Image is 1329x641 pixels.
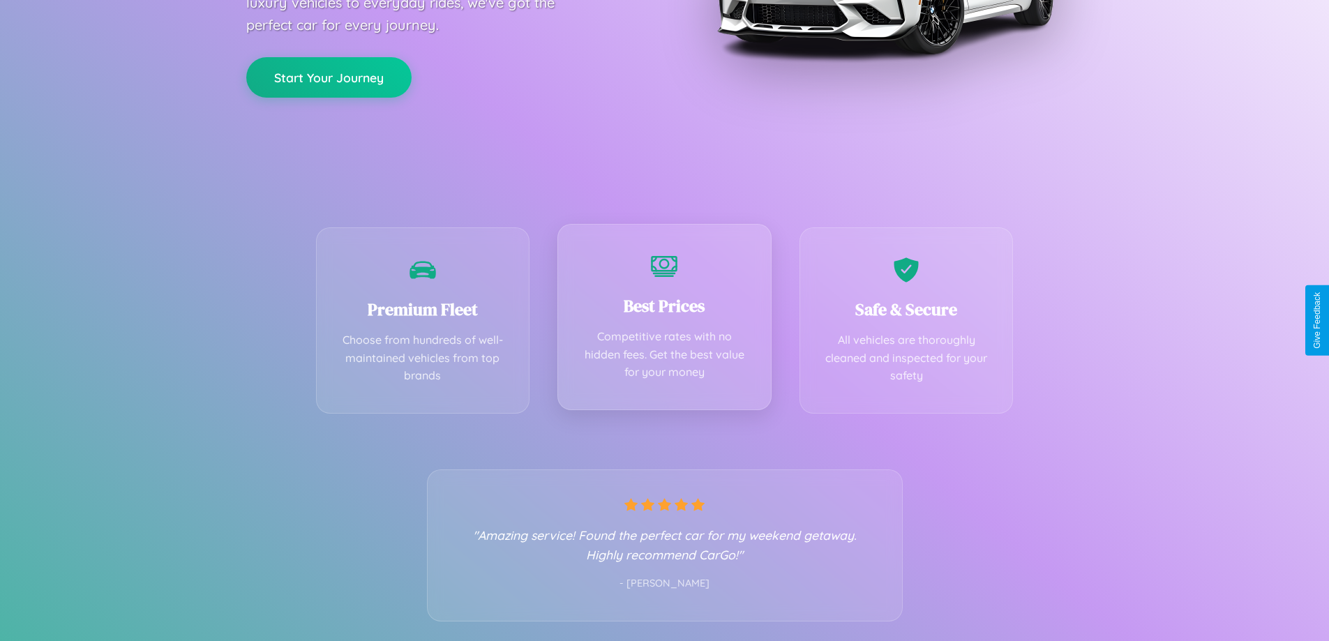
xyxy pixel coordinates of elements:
p: Choose from hundreds of well-maintained vehicles from top brands [338,331,509,385]
h3: Premium Fleet [338,298,509,321]
div: Give Feedback [1312,292,1322,349]
p: "Amazing service! Found the perfect car for my weekend getaway. Highly recommend CarGo!" [456,525,874,564]
p: All vehicles are thoroughly cleaned and inspected for your safety [821,331,992,385]
h3: Safe & Secure [821,298,992,321]
button: Start Your Journey [246,57,412,98]
h3: Best Prices [579,294,750,317]
p: - [PERSON_NAME] [456,575,874,593]
p: Competitive rates with no hidden fees. Get the best value for your money [579,328,750,382]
